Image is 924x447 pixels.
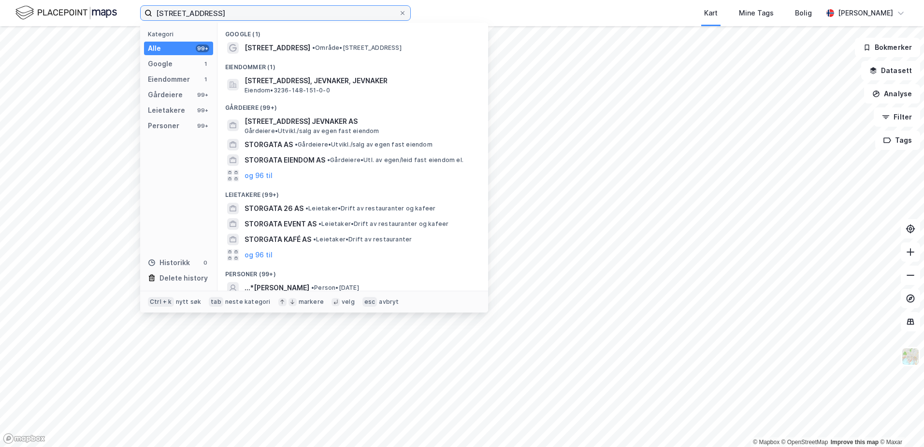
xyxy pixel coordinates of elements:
div: Google (1) [217,23,488,40]
span: • [318,220,321,227]
a: Improve this map [831,439,879,446]
span: STORGATA EVENT AS [245,218,317,230]
div: Kategori [148,30,213,38]
span: Leietaker • Drift av restauranter [313,236,412,243]
span: [STREET_ADDRESS] [245,42,310,54]
div: 0 [202,259,209,267]
div: Historikk [148,257,190,268]
div: neste kategori [225,298,271,306]
div: Eiendommer (1) [217,56,488,73]
span: STORGATA 26 AS [245,203,303,214]
div: markere [299,298,324,306]
span: Gårdeiere • Utl. av egen/leid fast eiendom el. [327,156,463,164]
div: 99+ [196,45,209,52]
div: Ctrl + k [148,297,174,307]
span: STORGATA KAFÉ AS [245,234,311,245]
span: ...*[PERSON_NAME] [245,282,309,294]
span: [STREET_ADDRESS], JEVNAKER, JEVNAKER [245,75,476,87]
span: • [313,236,316,243]
div: Leietakere (99+) [217,183,488,201]
div: Kontrollprogram for chat [876,401,924,447]
div: 1 [202,75,209,83]
div: 99+ [196,91,209,99]
button: Datasett [861,61,920,80]
div: Bolig [795,7,812,19]
div: 1 [202,60,209,68]
img: Z [901,347,920,366]
div: tab [209,297,223,307]
div: Personer (99+) [217,263,488,280]
a: Mapbox homepage [3,433,45,444]
button: Bokmerker [855,38,920,57]
button: og 96 til [245,249,273,261]
div: Gårdeiere (99+) [217,96,488,114]
button: og 96 til [245,170,273,181]
div: [PERSON_NAME] [838,7,893,19]
div: Kart [704,7,718,19]
span: • [311,284,314,291]
div: Delete history [159,272,208,284]
div: 99+ [196,122,209,130]
div: Leietakere [148,104,185,116]
div: nytt søk [176,298,202,306]
span: Leietaker • Drift av restauranter og kafeer [318,220,448,228]
div: Alle [148,43,161,54]
div: Personer [148,120,179,132]
div: Google [148,58,173,70]
span: • [327,156,330,164]
img: logo.f888ab2527a4732fd821a326f86c7f29.svg [15,4,117,21]
div: Gårdeiere [148,89,183,101]
div: Mine Tags [739,7,774,19]
span: Leietaker • Drift av restauranter og kafeer [305,205,435,212]
span: • [295,141,298,148]
span: Person • [DATE] [311,284,359,292]
button: Tags [875,131,920,150]
span: • [305,205,308,212]
button: Filter [874,107,920,127]
span: STORGATA EIENDOM AS [245,154,325,166]
a: Mapbox [753,439,780,446]
a: OpenStreetMap [781,439,828,446]
div: Eiendommer [148,74,190,85]
span: Eiendom • 3236-148-151-0-0 [245,87,330,94]
span: Gårdeiere • Utvikl./salg av egen fast eiendom [245,127,379,135]
iframe: Chat Widget [876,401,924,447]
button: Analyse [864,84,920,104]
div: velg [342,298,355,306]
span: • [312,44,315,51]
span: Område • [STREET_ADDRESS] [312,44,402,52]
input: Søk på adresse, matrikkel, gårdeiere, leietakere eller personer [152,6,399,20]
div: esc [362,297,377,307]
span: STORGATA AS [245,139,293,150]
span: [STREET_ADDRESS] JEVNAKER AS [245,116,476,127]
div: 99+ [196,106,209,114]
span: Gårdeiere • Utvikl./salg av egen fast eiendom [295,141,433,149]
div: avbryt [379,298,399,306]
